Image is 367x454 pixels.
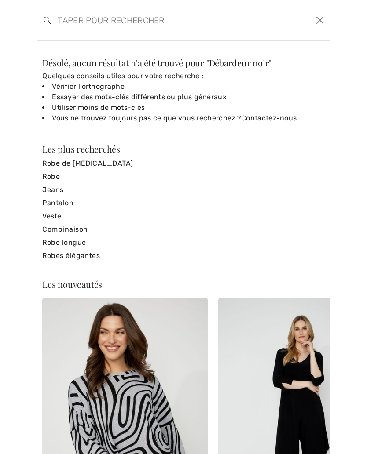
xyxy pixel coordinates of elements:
[42,278,102,290] span: Les nouveautés
[42,223,325,236] a: Combinaison
[42,81,325,92] li: Vérifier l'orthographe
[241,114,297,122] a: Contactez-nous
[44,17,51,24] img: recherche
[313,13,327,27] button: Ferme
[42,145,325,153] div: Les plus recherchés
[42,157,325,170] a: Robe de [MEDICAL_DATA]
[42,249,325,262] a: Robes élégantes
[209,57,269,69] span: Débardeur noir
[42,58,325,67] div: Désolé, aucun résultat n'a été trouvé pour " "
[42,210,325,223] a: Veste
[42,113,325,123] li: Vous ne trouvez toujours pas ce que vous recherchez ?
[42,170,325,183] a: Robe
[42,236,325,249] a: Robe longue
[42,71,325,123] div: Quelques conseils utiles pour votre recherche :
[42,183,325,196] a: Jeans
[42,196,325,210] a: Pantalon
[51,7,253,33] input: TAPER POUR RECHERCHER
[42,92,325,102] li: Essayer des mots-clés différents ou plus généraux
[42,102,325,113] li: Utiliser moins de mots-clés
